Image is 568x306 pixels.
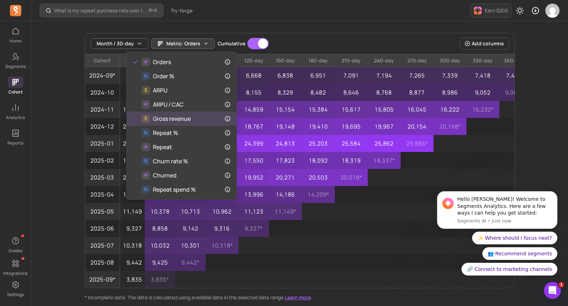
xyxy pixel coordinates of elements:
[153,129,178,137] span: Repeat %
[142,72,150,80] span: %
[126,52,237,200] div: Metric: Orders
[153,171,177,180] span: Churned
[142,129,150,137] span: %
[142,100,150,109] span: #
[153,185,196,194] span: Repeat spend %
[153,100,184,109] span: ARPU / CAC
[142,171,150,180] span: #
[142,185,150,194] span: %
[153,157,188,165] span: Churn rate %
[544,282,561,299] iframe: Intercom live chat
[142,114,150,123] span: $
[153,72,174,80] span: Order %
[142,143,150,151] span: #
[153,58,171,66] span: Orders
[166,40,200,47] span: Metric: Orders
[426,185,568,280] iframe: Intercom notifications message
[142,58,150,66] span: #
[142,157,150,165] span: %
[142,86,150,95] span: $
[153,143,172,151] span: Repeat
[153,86,167,95] span: ARPU
[153,114,191,123] span: Gross revenue
[151,38,215,49] button: Metric: Orders
[558,282,564,288] span: 1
